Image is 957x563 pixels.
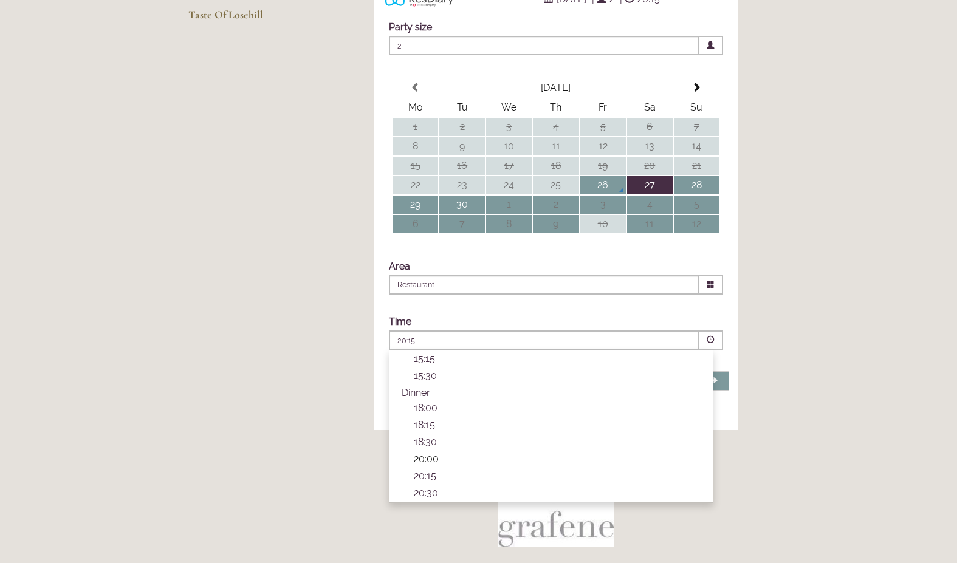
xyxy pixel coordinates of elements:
[414,353,701,364] p: 15:15
[627,196,673,214] td: 4
[674,157,719,175] td: 21
[414,470,701,482] p: 20:15
[389,36,699,55] span: 2
[439,215,485,233] td: 7
[393,215,438,233] td: 6
[533,157,578,175] td: 18
[691,83,701,92] span: Next Month
[533,137,578,155] td: 11
[674,98,719,117] th: Su
[580,196,626,214] td: 3
[486,98,532,117] th: We
[439,137,485,155] td: 9
[486,118,532,136] td: 3
[393,118,438,136] td: 1
[486,157,532,175] td: 17
[674,196,719,214] td: 5
[580,215,626,233] td: 10
[533,176,578,194] td: 25
[397,335,617,346] p: 20:15
[414,402,701,414] p: 18:00
[414,453,701,465] p: 20:00
[580,157,626,175] td: 19
[627,176,673,194] td: 27
[674,118,719,136] td: 7
[439,98,485,117] th: Tu
[389,21,432,33] label: Party size
[580,98,626,117] th: Fr
[414,370,701,381] p: 15:30
[402,387,430,398] span: Dinner
[674,215,719,233] td: 12
[627,215,673,233] td: 11
[411,83,420,92] span: Previous Month
[439,196,485,214] td: 30
[627,137,673,155] td: 13
[439,157,485,175] td: 16
[393,98,438,117] th: Mo
[439,79,673,97] th: Select Month
[674,137,719,155] td: 14
[627,157,673,175] td: 20
[389,316,411,327] label: Time
[580,137,626,155] td: 12
[414,436,701,448] p: 18:30
[439,118,485,136] td: 2
[393,137,438,155] td: 8
[627,98,673,117] th: Sa
[393,157,438,175] td: 15
[486,196,532,214] td: 1
[533,98,578,117] th: Th
[414,487,701,499] p: 20:30
[674,176,719,194] td: 28
[580,176,626,194] td: 26
[439,176,485,194] td: 23
[393,196,438,214] td: 29
[414,419,701,431] p: 18:15
[486,137,532,155] td: 10
[627,118,673,136] td: 6
[533,215,578,233] td: 9
[533,118,578,136] td: 4
[533,196,578,214] td: 2
[389,261,410,272] label: Area
[580,118,626,136] td: 5
[486,215,532,233] td: 8
[188,8,304,30] a: Taste Of Losehill
[393,176,438,194] td: 22
[486,176,532,194] td: 24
